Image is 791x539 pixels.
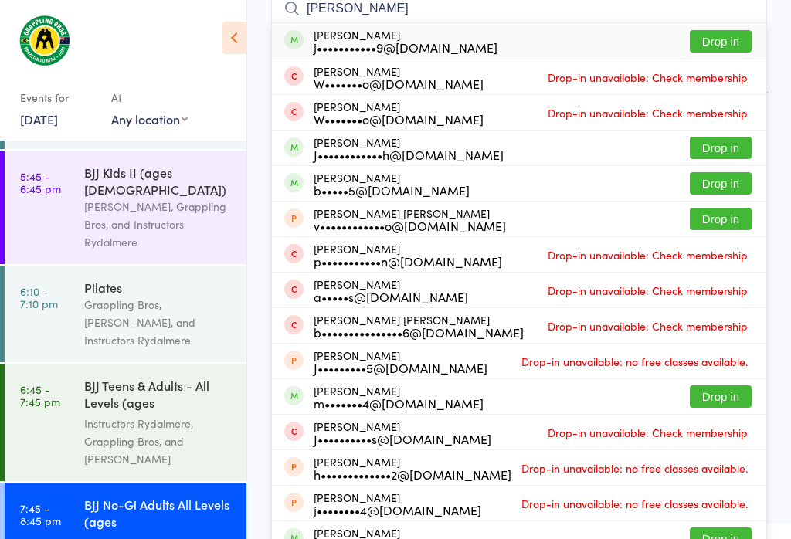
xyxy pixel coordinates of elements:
[84,279,233,296] div: Pilates
[690,208,752,230] button: Drop in
[15,12,73,69] img: Grappling Bros Rydalmere
[314,242,502,267] div: [PERSON_NAME]
[314,503,481,516] div: j••••••••4@[DOMAIN_NAME]
[314,113,484,125] div: W•••••••o@[DOMAIN_NAME]
[314,349,487,374] div: [PERSON_NAME]
[314,420,491,445] div: [PERSON_NAME]
[314,29,497,53] div: [PERSON_NAME]
[20,110,58,127] a: [DATE]
[314,397,484,409] div: m•••••••4@[DOMAIN_NAME]
[314,456,511,480] div: [PERSON_NAME]
[690,172,752,195] button: Drop in
[314,314,524,338] div: [PERSON_NAME] [PERSON_NAME]
[314,326,524,338] div: b•••••••••••••••6@[DOMAIN_NAME]
[20,170,61,195] time: 5:45 - 6:45 pm
[544,314,752,337] span: Drop-in unavailable: Check membership
[84,296,233,349] div: Grappling Bros, [PERSON_NAME], and Instructors Rydalmere
[314,41,497,53] div: j•••••••••••9@[DOMAIN_NAME]
[84,198,233,251] div: [PERSON_NAME], Grappling Bros, and Instructors Rydalmere
[20,502,61,527] time: 7:45 - 8:45 pm
[111,110,188,127] div: Any location
[690,30,752,53] button: Drop in
[84,415,233,468] div: Instructors Rydalmere, Grappling Bros, and [PERSON_NAME]
[84,377,233,415] div: BJJ Teens & Adults - All Levels (ages [DEMOGRAPHIC_DATA]+)
[544,421,752,444] span: Drop-in unavailable: Check membership
[5,151,246,264] a: 5:45 -6:45 pmBJJ Kids II (ages [DEMOGRAPHIC_DATA])[PERSON_NAME], Grappling Bros, and Instructors ...
[20,85,96,110] div: Events for
[84,496,233,534] div: BJJ No-Gi Adults All Levels (ages [DEMOGRAPHIC_DATA]+)
[314,184,470,196] div: b•••••5@[DOMAIN_NAME]
[314,65,484,90] div: [PERSON_NAME]
[5,364,246,481] a: 6:45 -7:45 pmBJJ Teens & Adults - All Levels (ages [DEMOGRAPHIC_DATA]+)Instructors Rydalmere, Gra...
[20,383,60,408] time: 6:45 - 7:45 pm
[314,290,468,303] div: a•••••s@[DOMAIN_NAME]
[544,101,752,124] span: Drop-in unavailable: Check membership
[518,492,752,515] span: Drop-in unavailable: no free classes available.
[314,468,511,480] div: h•••••••••••••2@[DOMAIN_NAME]
[314,361,487,374] div: J•••••••••5@[DOMAIN_NAME]
[690,385,752,408] button: Drop in
[314,148,504,161] div: J••••••••••••h@[DOMAIN_NAME]
[544,243,752,266] span: Drop-in unavailable: Check membership
[518,456,752,480] span: Drop-in unavailable: no free classes available.
[84,164,233,198] div: BJJ Kids II (ages [DEMOGRAPHIC_DATA])
[314,385,484,409] div: [PERSON_NAME]
[314,77,484,90] div: W•••••••o@[DOMAIN_NAME]
[518,350,752,373] span: Drop-in unavailable: no free classes available.
[111,85,188,110] div: At
[314,432,491,445] div: J••••••••••s@[DOMAIN_NAME]
[314,100,484,125] div: [PERSON_NAME]
[5,266,246,362] a: 6:10 -7:10 pmPilatesGrappling Bros, [PERSON_NAME], and Instructors Rydalmere
[690,137,752,159] button: Drop in
[544,279,752,302] span: Drop-in unavailable: Check membership
[314,207,506,232] div: [PERSON_NAME] [PERSON_NAME]
[544,66,752,89] span: Drop-in unavailable: Check membership
[314,491,481,516] div: [PERSON_NAME]
[20,285,58,310] time: 6:10 - 7:10 pm
[314,255,502,267] div: p•••••••••••n@[DOMAIN_NAME]
[314,219,506,232] div: v••••••••••••o@[DOMAIN_NAME]
[314,278,468,303] div: [PERSON_NAME]
[314,136,504,161] div: [PERSON_NAME]
[314,171,470,196] div: [PERSON_NAME]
